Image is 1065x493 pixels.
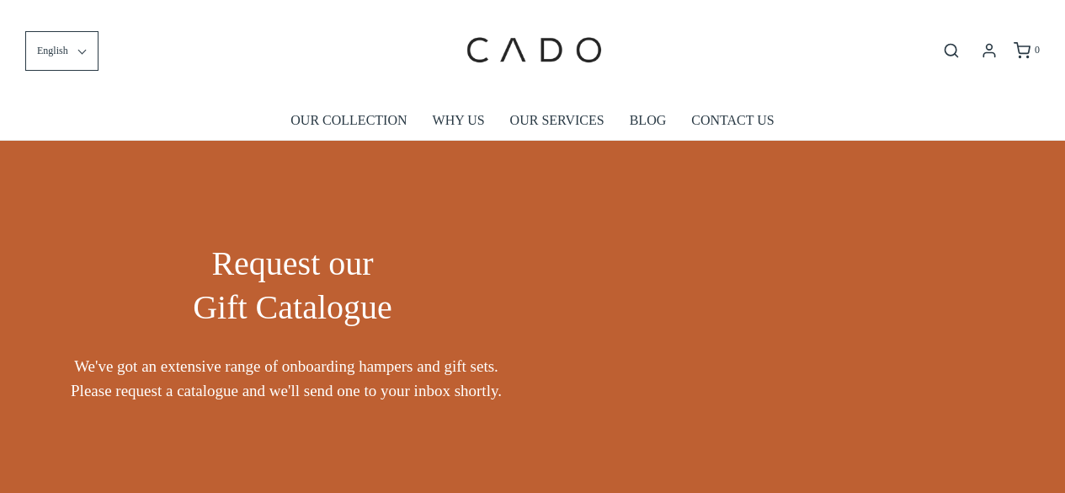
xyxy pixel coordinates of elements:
span: We've got an extensive range of onboarding hampers and gift sets. Please request a catalogue and ... [53,355,520,403]
a: CONTACT US [691,101,774,140]
span: English [37,43,68,59]
img: cadogifting [461,13,604,88]
button: English [25,31,99,71]
a: WHY US [433,101,485,140]
span: Request our Gift Catalogue [193,244,392,326]
a: BLOG [630,101,667,140]
a: OUR SERVICES [510,101,604,140]
button: Open search bar [936,41,966,60]
a: OUR COLLECTION [290,101,407,140]
a: 0 [1012,42,1040,59]
span: 0 [1035,44,1040,56]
